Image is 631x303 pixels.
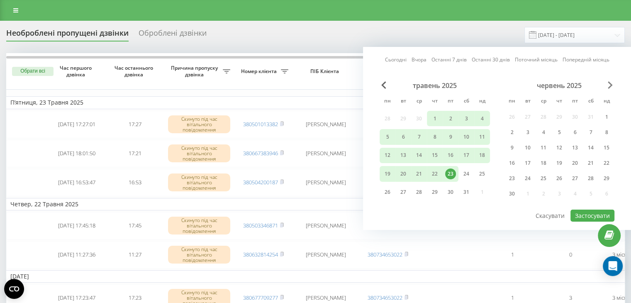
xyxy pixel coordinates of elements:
div: 14 [414,150,424,161]
a: Вчора [412,56,426,64]
abbr: п’ятниця [569,95,581,108]
td: 11:27 [106,241,164,269]
a: Попередній місяць [563,56,609,64]
div: 27 [570,173,580,184]
div: 23 [507,173,517,184]
div: 10 [461,132,472,142]
div: нд 29 черв 2025 р. [599,172,614,185]
div: нд 1 черв 2025 р. [599,111,614,123]
abbr: вівторок [397,95,409,108]
div: вт 6 трав 2025 р. [395,129,411,144]
div: пт 23 трав 2025 р. [443,166,458,181]
div: 22 [601,158,612,169]
a: Останні 7 днів [431,56,467,64]
span: Next Month [608,81,613,89]
div: пт 27 черв 2025 р. [567,172,583,185]
div: пн 26 трав 2025 р. [380,185,395,200]
div: нд 25 трав 2025 р. [474,166,490,181]
div: 21 [414,169,424,179]
div: Необроблені пропущені дзвінки [6,29,129,42]
div: ср 11 черв 2025 р. [536,142,551,154]
div: пн 16 черв 2025 р. [504,157,520,169]
div: чт 5 черв 2025 р. [551,126,567,139]
div: 8 [601,127,612,138]
button: Open CMP widget [4,279,24,299]
div: 12 [554,142,565,153]
button: Застосувати [570,210,614,222]
abbr: середа [413,95,425,108]
div: 13 [398,150,409,161]
td: [PERSON_NAME] [292,169,359,196]
div: 24 [461,169,472,179]
div: 4 [538,127,549,138]
div: 30 [445,187,456,198]
div: пт 6 черв 2025 р. [567,126,583,139]
div: Скинуто під час вітального повідомлення [168,144,230,163]
div: червень 2025 [504,81,614,90]
abbr: вівторок [521,95,534,108]
div: 17 [461,150,472,161]
div: нд 8 черв 2025 р. [599,126,614,139]
div: 16 [445,150,456,161]
div: ср 14 трав 2025 р. [411,148,427,163]
div: 13 [570,142,580,153]
td: 17:21 [106,140,164,167]
abbr: четвер [429,95,441,108]
div: 10 [522,142,533,153]
div: пн 23 черв 2025 р. [504,172,520,185]
div: чт 12 черв 2025 р. [551,142,567,154]
div: ср 25 черв 2025 р. [536,172,551,185]
div: 17 [522,158,533,169]
div: 7 [414,132,424,142]
div: ср 28 трав 2025 р. [411,185,427,200]
span: Номер клієнта [239,68,281,75]
div: травень 2025 [380,81,490,90]
div: вт 17 черв 2025 р. [520,157,536,169]
div: 18 [477,150,487,161]
div: 4 [477,113,487,124]
td: [PERSON_NAME] [292,241,359,269]
abbr: понеділок [506,95,518,108]
td: 17:45 [106,212,164,239]
span: ПІБ Клієнта [300,68,352,75]
div: пт 9 трав 2025 р. [443,129,458,144]
div: 30 [507,188,517,199]
div: 25 [538,173,549,184]
div: пн 30 черв 2025 р. [504,188,520,200]
abbr: четвер [553,95,565,108]
div: 1 [601,112,612,122]
div: сб 31 трав 2025 р. [458,185,474,200]
div: нд 18 трав 2025 р. [474,148,490,163]
div: пт 16 трав 2025 р. [443,148,458,163]
td: [PERSON_NAME] [292,212,359,239]
td: 1 [483,241,541,269]
a: 380632814254 [243,251,278,258]
a: 380734653022 [368,294,402,301]
div: пт 13 черв 2025 р. [567,142,583,154]
a: 380504200187 [243,178,278,186]
div: 18 [538,158,549,169]
div: пн 12 трав 2025 р. [380,148,395,163]
div: 11 [477,132,487,142]
div: ср 7 трав 2025 р. [411,129,427,144]
a: 380503346871 [243,222,278,229]
div: 11 [538,142,549,153]
a: 380677709277 [243,294,278,301]
div: 29 [429,187,440,198]
div: 29 [601,173,612,184]
div: 5 [554,127,565,138]
div: Скинуто під час вітального повідомлення [168,246,230,264]
div: 27 [398,187,409,198]
div: 19 [382,169,393,179]
div: нд 11 трав 2025 р. [474,129,490,144]
a: Останні 30 днів [472,56,510,64]
div: вт 3 черв 2025 р. [520,126,536,139]
div: нд 15 черв 2025 р. [599,142,614,154]
div: вт 27 трав 2025 р. [395,185,411,200]
td: [DATE] 17:45:18 [48,212,106,239]
span: Час останнього дзвінка [112,65,157,78]
div: сб 14 черв 2025 р. [583,142,599,154]
div: 2 [445,113,456,124]
abbr: субота [585,95,597,108]
td: [DATE] 16:53:47 [48,169,106,196]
